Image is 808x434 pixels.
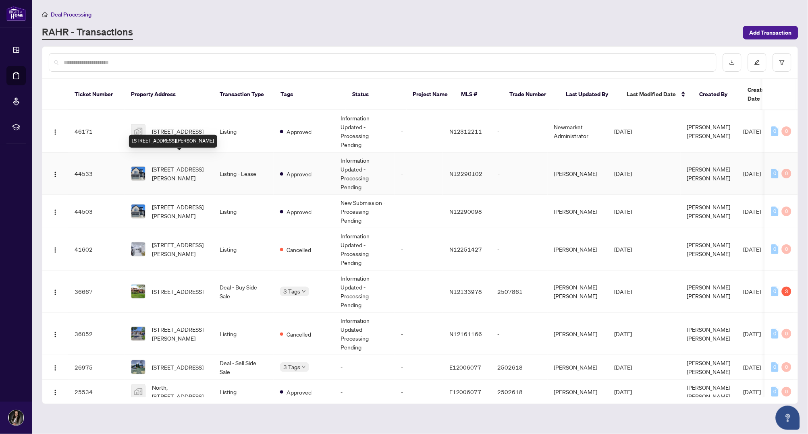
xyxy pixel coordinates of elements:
[615,330,632,337] span: [DATE]
[152,287,204,296] span: [STREET_ADDRESS]
[334,110,395,153] td: Information Updated - Processing Pending
[748,53,766,72] button: edit
[131,205,145,218] img: thumbnail-img
[68,380,125,404] td: 25534
[776,406,800,430] button: Open asap
[548,195,608,228] td: [PERSON_NAME]
[395,271,443,313] td: -
[213,79,274,110] th: Transaction Type
[449,246,482,253] span: N12251427
[782,207,791,216] div: 0
[449,288,482,295] span: N12133978
[771,329,779,339] div: 0
[42,25,133,40] a: RAHR - Transactions
[334,380,395,404] td: -
[687,283,731,300] span: [PERSON_NAME] [PERSON_NAME]
[687,326,731,342] span: [PERSON_NAME] [PERSON_NAME]
[449,170,482,177] span: N12290102
[68,195,125,228] td: 44503
[8,410,24,426] img: Profile Icon
[782,387,791,397] div: 0
[548,313,608,355] td: [PERSON_NAME]
[274,79,346,110] th: Tags
[687,241,731,257] span: [PERSON_NAME] [PERSON_NAME]
[52,129,58,135] img: Logo
[615,170,632,177] span: [DATE]
[548,271,608,313] td: [PERSON_NAME] [PERSON_NAME]
[449,208,482,215] span: N12290098
[213,110,274,153] td: Listing
[49,125,62,138] button: Logo
[213,313,274,355] td: Listing
[287,330,311,339] span: Cancelled
[49,167,62,180] button: Logo
[548,355,608,380] td: [PERSON_NAME]
[131,242,145,256] img: thumbnail-img
[449,364,482,371] span: E12006077
[334,313,395,355] td: Information Updated - Processing Pending
[729,60,735,65] span: download
[491,228,548,271] td: -
[687,165,731,182] span: [PERSON_NAME] [PERSON_NAME]
[615,246,632,253] span: [DATE]
[750,26,792,39] span: Add Transaction
[395,195,443,228] td: -
[334,195,395,228] td: New Submission - Processing Pending
[52,365,58,371] img: Logo
[771,169,779,178] div: 0
[287,388,312,397] span: Approved
[131,327,145,341] img: thumbnail-img
[407,79,455,110] th: Project Name
[287,245,311,254] span: Cancelled
[771,287,779,296] div: 0
[52,289,58,296] img: Logo
[52,331,58,338] img: Logo
[548,110,608,153] td: Newmarket Administrator
[491,380,548,404] td: 2502618
[131,167,145,180] img: thumbnail-img
[213,355,274,380] td: Deal - Sell Side Sale
[771,207,779,216] div: 0
[771,244,779,254] div: 0
[395,313,443,355] td: -
[621,79,693,110] th: Last Modified Date
[152,383,207,401] span: North, [STREET_ADDRESS]
[782,362,791,372] div: 0
[68,228,125,271] td: 41602
[627,90,676,99] span: Last Modified Date
[615,364,632,371] span: [DATE]
[68,355,125,380] td: 26975
[49,285,62,298] button: Logo
[395,228,443,271] td: -
[742,79,798,110] th: Created Date
[771,362,779,372] div: 0
[693,79,742,110] th: Created By
[491,313,548,355] td: -
[52,247,58,253] img: Logo
[283,287,300,296] span: 3 Tags
[615,388,632,395] span: [DATE]
[773,53,791,72] button: filter
[771,126,779,136] div: 0
[548,228,608,271] td: [PERSON_NAME]
[455,79,503,110] th: MLS #
[213,380,274,404] td: Listing
[491,110,548,153] td: -
[754,60,760,65] span: edit
[782,169,791,178] div: 0
[449,388,482,395] span: E12006077
[449,128,482,135] span: N12312211
[49,361,62,374] button: Logo
[51,11,91,18] span: Deal Processing
[68,110,125,153] td: 46171
[302,365,306,369] span: down
[615,208,632,215] span: [DATE]
[213,228,274,271] td: Listing
[49,205,62,218] button: Logo
[49,327,62,340] button: Logo
[744,208,761,215] span: [DATE]
[744,128,761,135] span: [DATE]
[687,203,731,219] span: [PERSON_NAME] [PERSON_NAME]
[152,127,204,136] span: [STREET_ADDRESS]
[491,153,548,195] td: -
